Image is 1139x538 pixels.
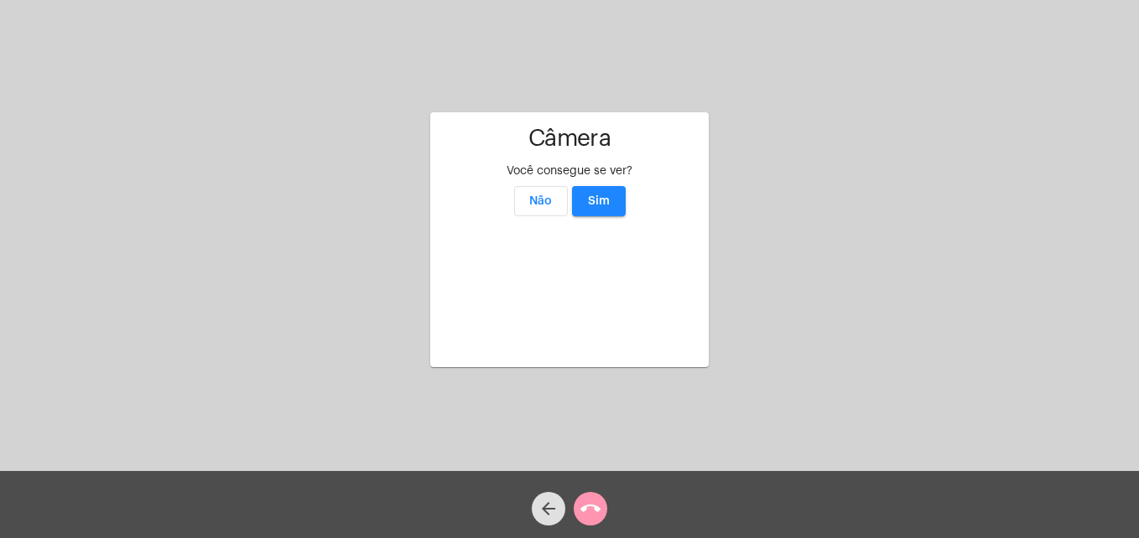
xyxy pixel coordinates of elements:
button: Não [514,186,568,216]
span: Sim [588,195,610,207]
button: Sim [572,186,626,216]
mat-icon: arrow_back [538,499,559,519]
h1: Câmera [444,126,695,152]
mat-icon: call_end [580,499,601,519]
span: Não [529,195,552,207]
span: Você consegue se ver? [507,165,632,177]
